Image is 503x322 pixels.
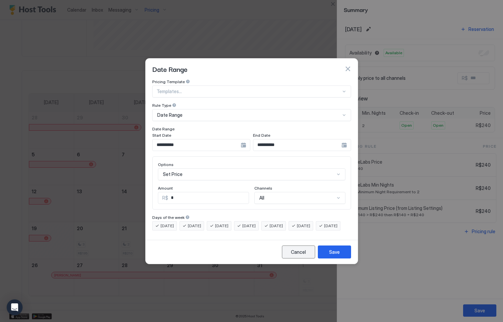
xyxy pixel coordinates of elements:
input: Input Field [168,192,249,204]
span: Date Range [157,112,183,118]
span: Set Price [163,171,183,177]
span: Days of the week [152,215,185,220]
span: [DATE] [297,223,310,229]
span: [DATE] [161,223,174,229]
button: Cancel [282,245,315,258]
span: Amount [158,186,173,191]
div: Save [329,248,340,255]
button: Save [318,245,351,258]
input: Input Field [153,139,241,151]
span: End Date [253,133,270,138]
span: Rule Type [152,103,171,108]
span: [DATE] [242,223,256,229]
span: All [259,195,264,201]
span: Channels [254,186,272,191]
span: R$ [162,195,168,201]
span: Date Range [152,64,188,74]
div: Open Intercom Messenger [7,299,23,315]
span: [DATE] [188,223,201,229]
span: Date Range [152,126,175,131]
input: Input Field [253,139,341,151]
span: [DATE] [324,223,337,229]
span: [DATE] [215,223,228,229]
span: Pricing Template [152,79,185,84]
span: [DATE] [270,223,283,229]
span: Start Date [152,133,171,138]
span: Options [158,162,174,167]
div: Cancel [291,248,306,255]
